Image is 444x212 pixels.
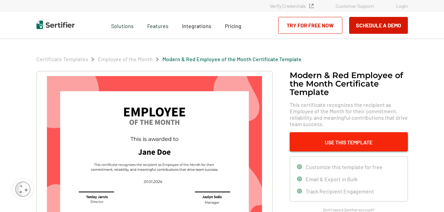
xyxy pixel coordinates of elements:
span: Solutions [111,21,134,29]
span: This certificate recognizes the recipient as Employee of the Month for their commitment, reliabil... [290,101,408,127]
a: Pricing [225,21,241,29]
h1: Modern & Red Employee of the Month Certificate Template [290,71,408,96]
a: Integrations [182,21,211,29]
div: Breadcrumb [36,56,302,63]
a: Employee of the Month [98,56,153,62]
div: Widget de chat [410,180,444,212]
span: Employee of the Month [98,56,153,63]
span: Certificate Templates [36,56,88,63]
a: Certificate Templates [36,56,88,62]
button: Use This Template [290,132,408,151]
a: Login [396,3,408,9]
img: Sertifier | Digital Credentialing Platform [36,21,75,29]
img: Cookie Popup Icon [15,182,30,197]
span: Email & Export in Bulk [306,176,358,182]
span: Modern & Red Employee of the Month Certificate Template [162,56,302,63]
a: Modern & Red Employee of the Month Certificate Template [162,56,302,62]
span: Features [147,21,168,29]
span: Track Recipient Engagement [306,188,374,194]
span: Customize this template for free [306,164,383,170]
span: Integrations [182,23,211,29]
a: Try for Free Now [278,17,342,34]
span: Pricing [225,23,241,29]
button: Schedule a Demo [349,17,408,34]
img: Verified [309,4,314,8]
iframe: Chat Widget [410,180,444,212]
a: Verify Credentials [270,3,314,9]
a: Customer Support [336,3,374,9]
